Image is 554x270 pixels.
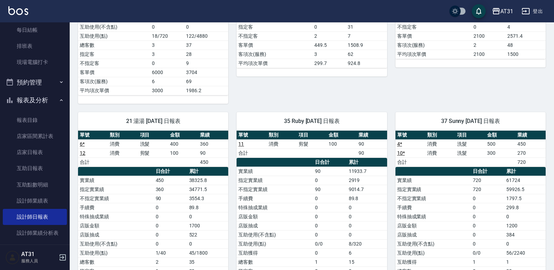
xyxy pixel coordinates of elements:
td: 客項次(服務) [78,77,150,86]
th: 類別 [267,131,297,140]
button: save [472,4,486,18]
td: 0 [150,59,184,68]
td: 客單價 [237,41,313,50]
th: 單號 [395,131,425,140]
td: 手續費 [78,203,154,212]
th: 類別 [108,131,138,140]
th: 金額 [485,131,515,140]
th: 累計 [187,167,229,176]
table: a dense table [237,131,387,158]
th: 業績 [198,131,228,140]
button: AT31 [489,4,516,19]
td: 合計 [78,158,108,167]
td: 90 [313,185,347,194]
td: 100 [168,148,198,158]
td: 0 [313,230,347,239]
td: 不指定實業績 [237,185,313,194]
td: 店販抽成 [237,221,313,230]
th: 單號 [78,131,108,140]
th: 日合計 [471,167,505,176]
td: 270 [516,148,546,158]
td: 0 [313,203,347,212]
td: 28 [184,50,228,59]
td: 360 [198,139,228,148]
td: 平均項次單價 [237,59,313,68]
th: 累計 [347,158,387,167]
a: 設計師業績分析表 [3,225,67,241]
td: 6 [150,77,184,86]
a: 設計師日報表 [3,209,67,225]
td: 6 [347,248,387,257]
td: 0 [184,22,228,31]
td: 59926.5 [505,185,546,194]
td: 0 [471,203,505,212]
td: 450 [154,176,187,185]
td: 互助獲得 [395,257,471,267]
td: 互助使用(不含點) [237,230,313,239]
td: 1500 [506,50,546,59]
td: 客項次(服務) [237,50,313,59]
td: 56/2240 [505,248,546,257]
th: 金額 [168,131,198,140]
td: 90 [313,167,347,176]
td: 剪髮 [297,139,327,148]
td: 0 [154,239,187,248]
td: 特殊抽成業績 [395,212,471,221]
td: 450 [198,158,228,167]
td: 互助使用(點) [78,248,154,257]
img: Logo [8,6,28,15]
td: 35 [187,257,229,267]
td: 449.5 [313,41,346,50]
td: 450 [516,139,546,148]
td: 90 [357,139,387,148]
td: 0 [471,239,505,248]
td: 手續費 [395,203,471,212]
td: 店販金額 [395,221,471,230]
td: 0 [347,230,387,239]
td: 互助獲得 [237,248,313,257]
td: 不指定實業績 [395,194,471,203]
td: 38325.8 [187,176,229,185]
div: AT31 [500,7,513,16]
td: 1200 [505,221,546,230]
td: 實業績 [395,176,471,185]
th: 日合計 [154,167,187,176]
td: 4 [506,22,546,31]
a: 12 [80,150,85,156]
td: 6000 [150,68,184,77]
button: 登出 [519,5,546,18]
td: 不指定客 [395,22,472,31]
td: 0 [187,212,229,221]
td: 89.8 [347,194,387,203]
td: 互助使用(不含點) [78,239,154,248]
button: 報表及分析 [3,91,67,109]
td: 0 [471,212,505,221]
td: 指定實業績 [395,185,471,194]
td: 0 [347,203,387,212]
td: 360 [154,185,187,194]
td: 不指定客 [78,59,150,68]
td: 720 [471,176,505,185]
td: 特殊抽成業績 [78,212,154,221]
td: 18/720 [150,31,184,41]
td: 平均項次單價 [78,86,150,95]
td: 特殊抽成業績 [237,203,313,212]
td: 2 [313,31,346,41]
a: 設計師業績表 [3,193,67,209]
td: 37 [184,41,228,50]
td: 客單價 [78,68,150,77]
a: 現場電腦打卡 [3,54,67,70]
td: 11933.7 [347,167,387,176]
td: 500 [485,139,515,148]
td: 9014.7 [347,185,387,194]
td: 0 [313,248,347,257]
td: 指定實業績 [237,176,313,185]
td: 不指定客 [237,31,313,41]
td: 實業績 [78,176,154,185]
td: 1 [505,257,546,267]
td: 8/320 [347,239,387,248]
td: 400 [168,139,198,148]
table: a dense table [78,131,228,167]
td: 2 [154,257,187,267]
td: 100 [327,139,357,148]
